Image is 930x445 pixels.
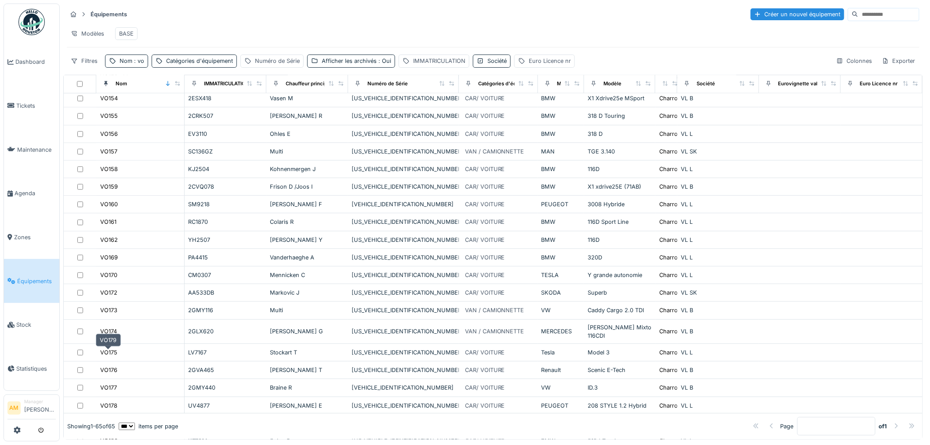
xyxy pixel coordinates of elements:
div: Charroi [659,306,679,314]
div: 116D [588,165,652,173]
div: CAR/ VOITURE [465,271,505,279]
div: [US_VEHICLE_IDENTIFICATION_NUMBER] [352,253,455,262]
div: VO161 [100,218,116,226]
div: BMW [541,236,581,244]
div: PA4415 [188,253,263,262]
div: [US_VEHICLE_IDENTIFICATION_NUMBER] [352,401,455,410]
div: IMMATRICULATION [413,57,465,65]
strong: Équipements [87,10,131,18]
div: Charroi [659,253,679,262]
div: BASE [119,29,134,38]
div: CAR/ VOITURE [465,366,505,374]
div: BMW [541,218,581,226]
div: Mennicken C [270,271,345,279]
div: CAR/ VOITURE [465,383,505,392]
div: Vanderhaeghe A [270,253,345,262]
div: 208 STYLE 1.2 Hybrid [588,401,652,410]
div: Société [487,57,507,65]
div: VO172 [100,288,117,297]
div: BMW [541,112,581,120]
div: [US_VEHICLE_IDENTIFICATION_NUMBER] [352,327,455,336]
div: Charroi [659,271,679,279]
a: Zones [4,215,59,259]
div: VL SK [681,288,756,297]
a: Stock [4,303,59,347]
li: AM [7,401,21,415]
div: VO178 [100,401,117,410]
div: CAR/ VOITURE [465,401,505,410]
div: BMW [541,182,581,191]
div: [VEHICLE_IDENTIFICATION_NUMBER] [352,383,455,392]
div: [PERSON_NAME] G [270,327,345,336]
div: RC1870 [188,218,263,226]
div: VO174 [100,327,117,336]
div: LV7167 [188,348,263,357]
a: Maintenance [4,128,59,171]
div: VL L [681,130,756,138]
div: VO169 [100,253,118,262]
span: Stock [16,321,56,329]
div: X1 Xdrive25e MSport [588,94,652,102]
div: [VEHICLE_IDENTIFICATION_NUMBER] [352,200,455,208]
div: Charroi [659,182,679,191]
span: Dashboard [15,58,56,66]
div: Stockart T [270,348,345,357]
div: SKODA [541,288,581,297]
div: [US_VEHICLE_IDENTIFICATION_NUMBER] [352,288,455,297]
div: Nom [116,80,127,88]
div: [PERSON_NAME] E [270,401,345,410]
div: Multi [270,306,345,314]
div: [US_VEHICLE_IDENTIFICATION_NUMBER] [352,306,455,314]
img: Badge_color-CXgf-gQk.svg [18,9,45,35]
div: [PERSON_NAME] Y [270,236,345,244]
span: Statistiques [16,365,56,373]
a: AM Manager[PERSON_NAME] [7,398,56,419]
div: CAR/ VOITURE [465,288,505,297]
span: Maintenance [17,146,56,154]
div: [PERSON_NAME] F [270,200,345,208]
a: Tickets [4,84,59,128]
div: CAR/ VOITURE [465,165,505,173]
div: Charroi [659,401,679,410]
div: Filtres [67,55,102,67]
div: CAR/ VOITURE [465,218,505,226]
a: Agenda [4,171,59,215]
div: BMW [541,253,581,262]
div: Charroi [659,236,679,244]
div: Charroi [659,218,679,226]
div: SC136GZ [188,147,263,156]
div: [US_VEHICLE_IDENTIFICATION_NUMBER] [352,165,455,173]
div: Manager [24,398,56,405]
strong: of 1 [879,422,887,430]
div: Y grande autonomie [588,271,652,279]
div: Charroi [659,383,679,392]
div: 2GMY116 [188,306,263,314]
span: : vo [132,58,144,64]
div: CAR/ VOITURE [465,112,505,120]
div: 2GVA465 [188,366,263,374]
div: VW [541,306,581,314]
div: Colonnes [832,55,876,67]
div: [US_VEHICLE_IDENTIFICATION_NUMBER] [352,366,455,374]
div: Ohles E [270,130,345,138]
div: VAN / CAMIONNETTE [465,327,524,336]
div: VO179 [96,334,121,347]
div: Numéro de Série [255,57,300,65]
div: [US_VEHICLE_IDENTIFICATION_NUMBER] [352,182,455,191]
div: KJ2504 [188,165,263,173]
div: Chauffeur principal [286,80,331,88]
div: 3008 Hybride [588,200,652,208]
div: VAN / CAMIONNETTE [465,147,524,156]
div: Scenic E-Tech [588,366,652,374]
div: BMW [541,165,581,173]
div: Charroi [659,327,679,336]
div: VO155 [100,112,118,120]
div: VL B [681,327,756,336]
a: Équipements [4,259,59,303]
div: X1 xdrive25E (71AB) [588,182,652,191]
div: VL L [681,253,756,262]
span: Équipements [17,277,56,285]
div: Catégories d'équipement [166,57,233,65]
div: Modèles [67,27,108,40]
div: Exporter [878,55,919,67]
